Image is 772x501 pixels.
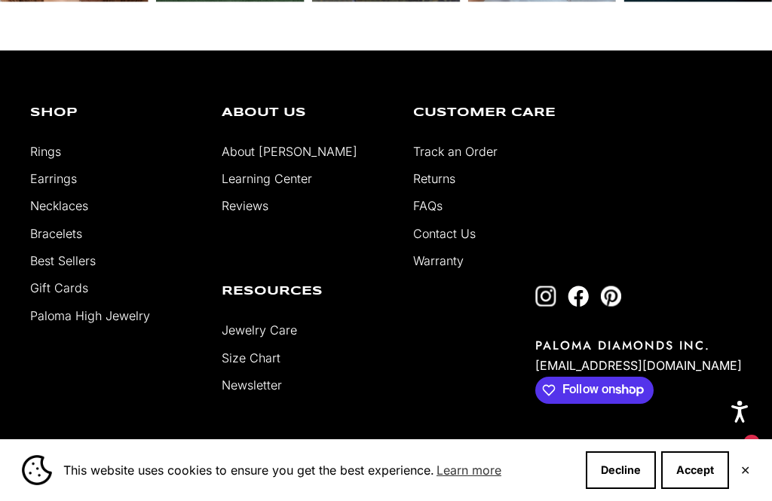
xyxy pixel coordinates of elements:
[535,354,742,377] p: [EMAIL_ADDRESS][DOMAIN_NAME]
[535,337,742,354] p: PALOMA DIAMONDS INC.
[22,455,52,485] img: Cookie banner
[30,280,88,295] a: Gift Cards
[434,459,504,481] a: Learn more
[568,286,589,307] a: Follow on Facebook
[30,308,150,323] a: Paloma High Jewelry
[30,253,96,268] a: Best Sellers
[740,466,750,475] button: Close
[413,171,455,186] a: Returns
[222,107,391,119] p: About Us
[63,459,574,481] span: This website uses cookies to ensure you get the best experience.
[222,377,282,393] a: Newsletter
[586,451,656,489] button: Decline
[413,198,443,213] a: FAQs
[413,253,464,268] a: Warranty
[535,286,556,307] a: Follow on Instagram
[30,171,77,186] a: Earrings
[30,226,82,241] a: Bracelets
[222,198,268,213] a: Reviews
[222,171,312,186] a: Learning Center
[30,144,61,159] a: Rings
[600,286,621,307] a: Follow on Pinterest
[413,144,498,159] a: Track an Order
[222,322,297,338] a: Jewelry Care
[661,451,729,489] button: Accept
[222,286,391,298] p: Resources
[413,226,476,241] a: Contact Us
[30,107,199,119] p: Shop
[413,107,582,119] p: Customer Care
[222,350,280,365] a: Size Chart
[30,198,88,213] a: Necklaces
[222,144,357,159] a: About [PERSON_NAME]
